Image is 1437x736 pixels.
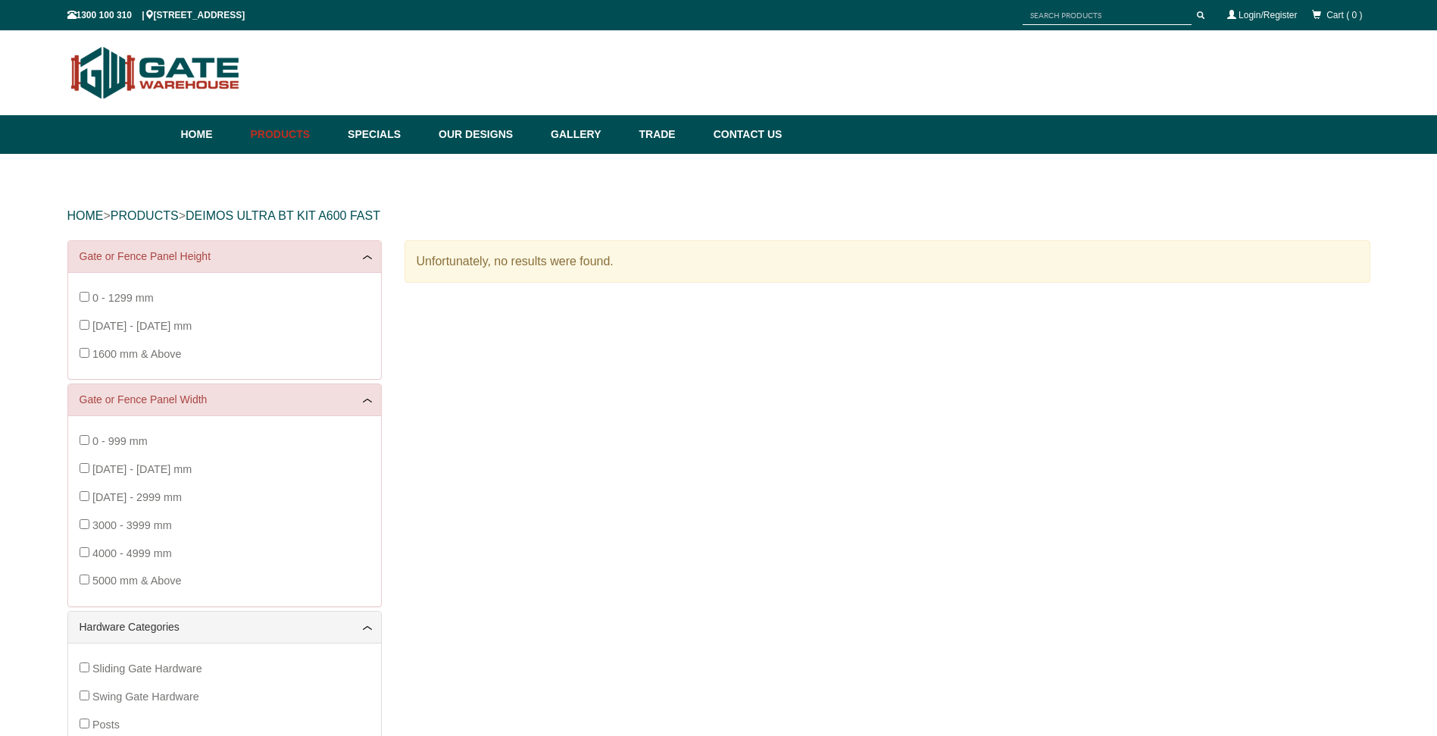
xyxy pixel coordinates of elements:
span: [DATE] - [DATE] mm [92,320,192,332]
span: [DATE] - 2999 mm [92,491,182,503]
a: Products [243,115,341,154]
a: Home [181,115,243,154]
a: Login/Register [1239,10,1297,20]
a: Gate or Fence Panel Width [80,392,370,408]
span: 1600 mm & Above [92,348,182,360]
img: Gate Warehouse [67,38,244,108]
span: Swing Gate Hardware [92,691,199,703]
span: [DATE] - [DATE] mm [92,463,192,475]
span: Cart ( 0 ) [1326,10,1362,20]
a: deimos ultra bt kit a600 fast [186,209,380,222]
a: Trade [631,115,705,154]
a: Specials [340,115,431,154]
a: Our Designs [431,115,543,154]
div: Unfortunately, no results were found. [405,240,1370,283]
span: 0 - 999 mm [92,435,148,447]
a: HOME [67,209,104,222]
a: Hardware Categories [80,619,370,635]
span: 1300 100 310 | [STREET_ADDRESS] [67,10,245,20]
span: Sliding Gate Hardware [92,662,202,675]
a: Gate or Fence Panel Height [80,249,370,265]
a: PRODUCTS [111,209,179,222]
span: Posts [92,719,120,731]
input: SEARCH PRODUCTS [1023,6,1192,25]
a: Gallery [543,115,631,154]
a: Contact Us [706,115,783,154]
span: 3000 - 3999 mm [92,519,172,531]
div: > > [67,192,1370,240]
span: 4000 - 4999 mm [92,547,172,559]
span: 5000 mm & Above [92,575,182,587]
span: 0 - 1299 mm [92,292,154,304]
